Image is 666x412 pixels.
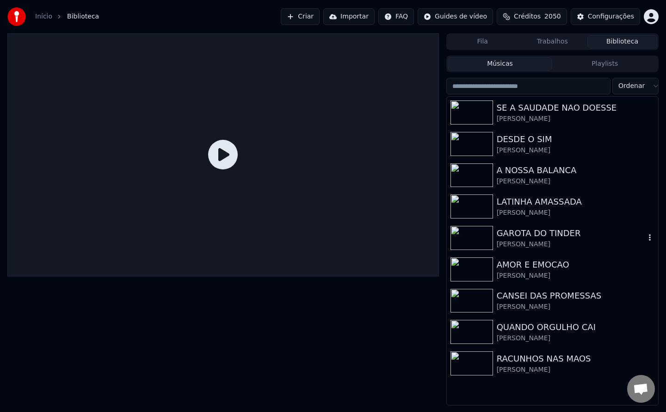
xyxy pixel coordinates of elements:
button: Guides de vídeo [418,8,493,25]
button: Créditos2050 [497,8,567,25]
div: QUANDO ORGULHO CAI [497,321,654,334]
div: AMOR E EMOCAO [497,258,654,271]
div: A NOSSA BALANCA [497,164,654,177]
div: [PERSON_NAME] [497,365,654,375]
img: youka [7,7,26,26]
button: FAQ [378,8,414,25]
div: SE A SAUDADE NAO DOESSE [497,101,654,114]
button: Criar [281,8,320,25]
div: [PERSON_NAME] [497,146,654,155]
button: Importar [323,8,375,25]
div: [PERSON_NAME] [497,240,645,249]
span: Biblioteca [67,12,99,21]
div: Configurações [588,12,634,21]
span: Créditos [514,12,541,21]
div: [PERSON_NAME] [497,271,654,281]
button: Configurações [571,8,640,25]
div: DESDE O SIM [497,133,654,146]
div: [PERSON_NAME] [497,302,654,312]
div: [PERSON_NAME] [497,114,654,124]
nav: breadcrumb [35,12,99,21]
div: [PERSON_NAME] [497,334,654,343]
div: CANSEI DAS PROMESSAS [497,289,654,302]
span: 2050 [544,12,561,21]
button: Biblioteca [587,35,657,49]
button: Fila [448,35,518,49]
button: Playlists [552,57,657,71]
div: LATINHA AMASSADA [497,195,654,208]
div: [PERSON_NAME] [497,208,654,218]
a: Início [35,12,52,21]
div: [PERSON_NAME] [497,177,654,186]
button: Músicas [448,57,553,71]
div: GAROTA DO TINDER [497,227,645,240]
span: Ordenar [618,81,645,91]
button: Trabalhos [518,35,587,49]
div: RACUNHOS NAS MAOS [497,352,654,365]
a: Open chat [627,375,655,403]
